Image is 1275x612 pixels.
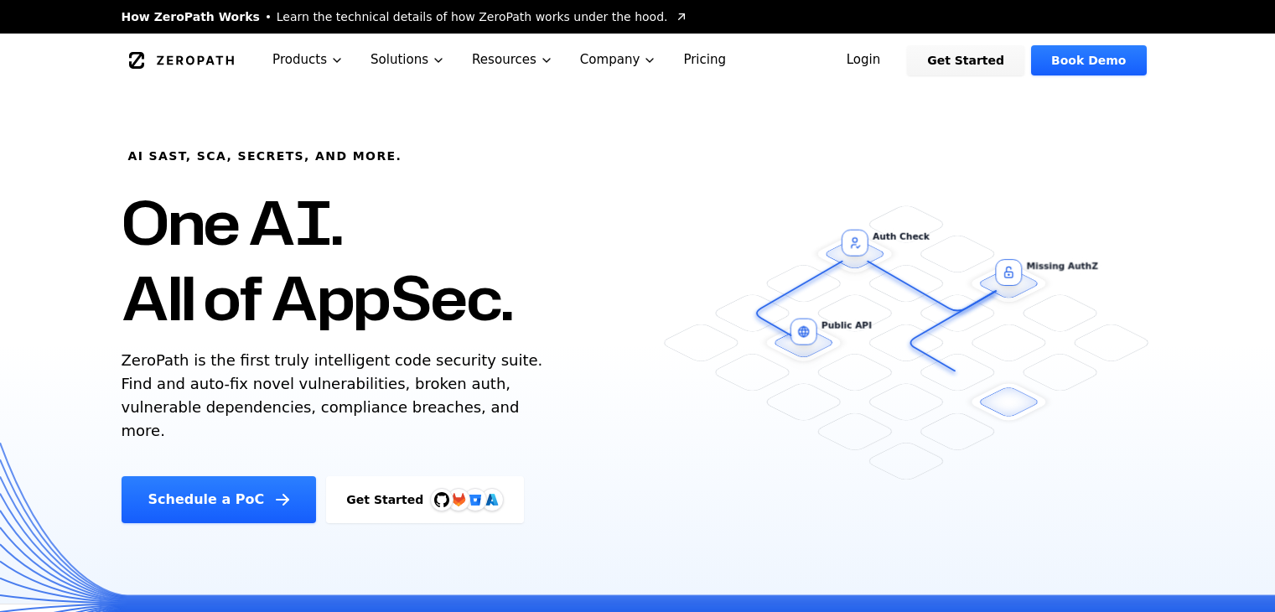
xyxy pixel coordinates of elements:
img: GitLab [442,483,475,516]
button: Company [567,34,671,86]
img: GitHub [434,492,449,507]
a: Book Demo [1031,45,1146,75]
button: Solutions [357,34,459,86]
nav: Global [101,34,1174,86]
a: Pricing [670,34,739,86]
a: How ZeroPath WorksLearn the technical details of how ZeroPath works under the hood. [122,8,688,25]
p: ZeroPath is the first truly intelligent code security suite. Find and auto-fix novel vulnerabilit... [122,349,551,443]
h6: AI SAST, SCA, Secrets, and more. [128,148,402,164]
a: Get Started [907,45,1024,75]
a: Login [827,45,901,75]
img: Azure [485,493,499,506]
span: Learn the technical details of how ZeroPath works under the hood. [277,8,668,25]
a: Schedule a PoC [122,476,317,523]
a: Get StartedGitHubGitLabAzure [326,476,524,523]
h1: One AI. All of AppSec. [122,184,513,335]
span: How ZeroPath Works [122,8,260,25]
button: Resources [459,34,567,86]
button: Products [259,34,357,86]
svg: Bitbucket [466,490,485,509]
